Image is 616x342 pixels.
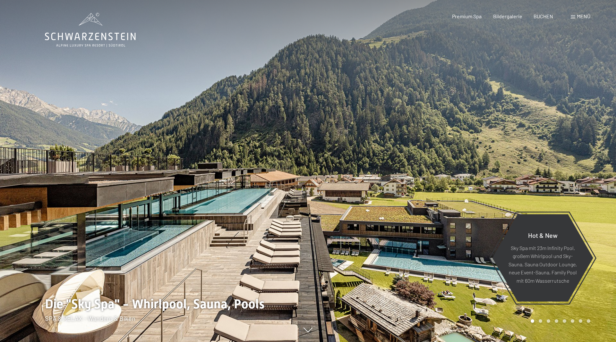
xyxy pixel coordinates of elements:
div: Carousel Page 6 [571,319,574,323]
a: Hot & New Sky Spa mit 23m Infinity Pool, großem Whirlpool und Sky-Sauna, Sauna Outdoor Lounge, ne... [492,214,594,302]
div: Carousel Pagination [528,319,590,323]
div: Carousel Page 4 [555,319,558,323]
p: Sky Spa mit 23m Infinity Pool, großem Whirlpool und Sky-Sauna, Sauna Outdoor Lounge, neue Event-S... [508,244,577,285]
div: Carousel Page 3 [547,319,550,323]
div: Carousel Page 1 (Current Slide) [531,319,534,323]
a: Bildergalerie [493,13,522,19]
a: BUCHEN [534,13,553,19]
div: Carousel Page 7 [579,319,582,323]
div: Carousel Page 5 [563,319,566,323]
span: Hot & New [528,231,558,239]
span: Menü [577,13,590,19]
a: Premium Spa [452,13,482,19]
div: Carousel Page 2 [539,319,542,323]
div: Carousel Page 8 [587,319,590,323]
